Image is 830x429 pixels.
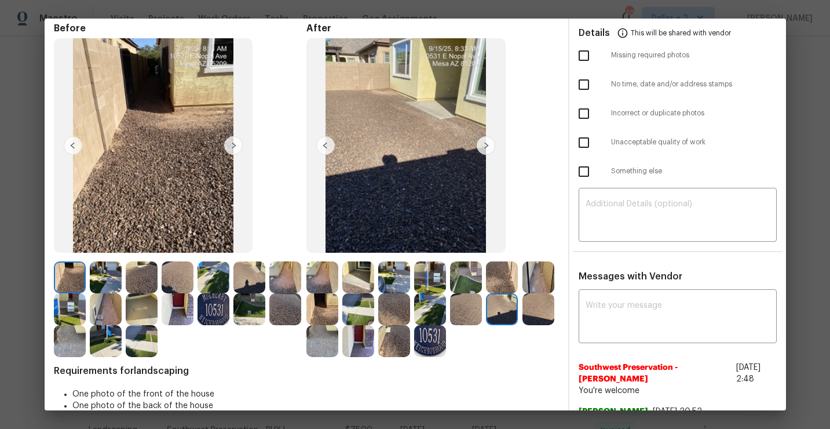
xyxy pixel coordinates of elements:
span: [PERSON_NAME] [579,406,648,417]
span: This will be shared with vendor [631,19,731,46]
span: Messages with Vendor [579,272,682,281]
span: No time, date and/or address stamps [611,79,777,89]
span: [DATE] 20:52 [653,408,702,416]
img: right-chevron-button-url [224,136,243,155]
div: Missing required photos [569,41,786,70]
span: Southwest Preservation - [PERSON_NAME] [579,362,732,385]
img: left-chevron-button-url [316,136,335,155]
span: Requirements for landscaping [54,365,559,377]
img: right-chevron-button-url [477,136,495,155]
img: left-chevron-button-url [64,136,82,155]
span: Unacceptable quality of work [611,137,777,147]
span: Something else [611,166,777,176]
div: Something else [569,157,786,186]
span: [DATE] 2:48 [736,363,760,383]
span: Missing required photos [611,50,777,60]
div: Incorrect or duplicate photos [569,99,786,128]
li: One photo of the back of the house [72,400,559,412]
li: One photo of the front of the house [72,388,559,400]
span: Details [579,19,610,46]
span: Before [54,23,306,34]
div: No time, date and/or address stamps [569,70,786,99]
span: You're welcome [579,385,777,397]
span: After [306,23,559,34]
div: Unacceptable quality of work [569,128,786,157]
span: Incorrect or duplicate photos [611,108,777,118]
